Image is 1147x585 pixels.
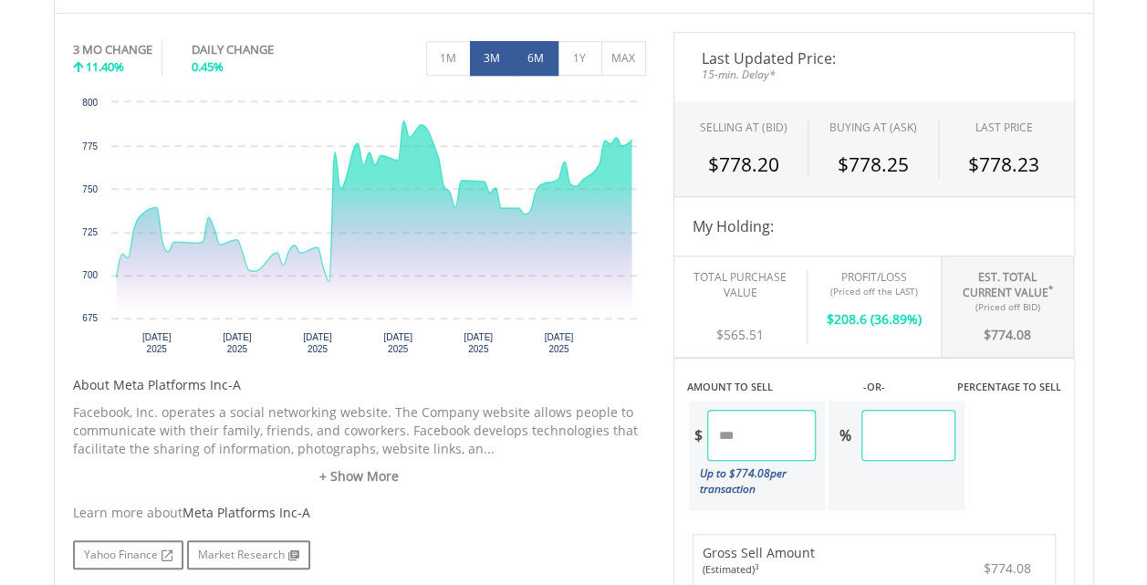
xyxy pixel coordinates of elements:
button: 1Y [558,41,602,76]
span: $778.25 [838,151,909,177]
sup: 3 [755,561,759,571]
button: 3M [470,41,515,76]
span: $778.20 [707,151,778,177]
div: SELLING AT (BID) [699,120,787,135]
span: 774.08 [735,465,770,481]
div: $ [821,298,927,329]
div: (Estimated) [703,562,815,577]
text: 725 [82,227,98,237]
text: 800 [82,98,98,108]
button: 1M [426,41,471,76]
div: Gross Sell Amount [703,544,815,577]
div: Chart. Highcharts interactive chart. [73,93,646,367]
label: AMOUNT TO SELL [687,380,773,394]
div: $ [955,313,1060,344]
span: BUYING AT (ASK) [829,120,917,135]
text: [DATE] 2025 [223,332,252,354]
text: [DATE] 2025 [303,332,332,354]
h5: About Meta Platforms Inc-A [73,376,646,394]
a: Market Research [187,540,310,569]
span: 15-min. Delay* [688,66,1060,83]
div: Up to $ per transaction [689,461,816,501]
div: DAILY CHANGE [192,41,335,58]
div: 3 MO CHANGE [73,41,152,58]
button: MAX [601,41,646,76]
span: $774.08 [984,559,1031,577]
text: 750 [82,184,98,194]
div: LAST PRICE [975,120,1033,135]
label: PERCENTAGE TO SELL [956,380,1060,394]
span: 11.40% [86,58,124,75]
span: Meta Platforms Inc-A [182,504,310,521]
div: % [829,410,861,461]
h4: My Holding: [693,215,1056,237]
span: $778.23 [968,151,1039,177]
text: [DATE] 2025 [544,332,573,354]
label: -OR- [862,380,884,394]
text: 675 [82,313,98,323]
div: $ [689,410,707,461]
text: [DATE] 2025 [141,332,171,354]
span: Last Updated Price: [688,51,1060,66]
a: + Show More [73,467,646,486]
text: 775 [82,141,98,151]
span: 208.6 (36.89%) [834,310,922,328]
span: $565.51 [716,326,764,343]
div: Total Purchase Value [688,269,793,300]
span: 0.45% [192,58,224,75]
text: [DATE] 2025 [464,332,493,354]
div: Est. Total Current Value [955,269,1060,300]
div: (Priced off the LAST) [821,285,927,298]
div: Profit/Loss [821,269,927,285]
div: Learn more about [73,504,646,522]
div: (Priced off BID) [955,300,1060,313]
button: 6M [514,41,558,76]
text: 700 [82,270,98,280]
svg: Interactive chart [73,93,646,367]
span: 774.08 [991,326,1031,343]
text: [DATE] 2025 [383,332,412,354]
p: Facebook, Inc. operates a social networking website. The Company website allows people to communi... [73,403,646,458]
a: Yahoo Finance [73,540,183,569]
